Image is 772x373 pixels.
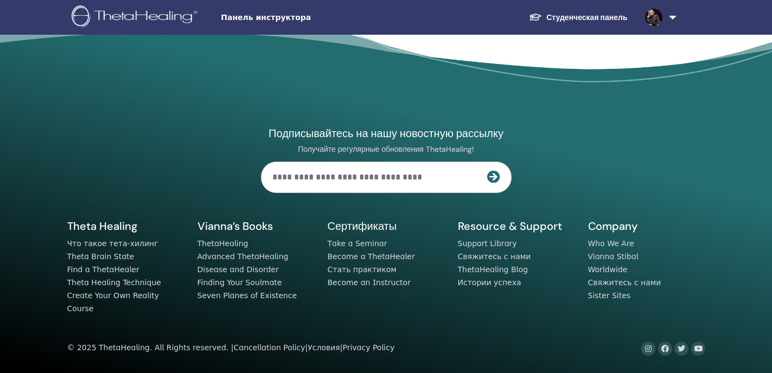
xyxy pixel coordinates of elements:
a: Cancellation Policy [233,343,305,352]
a: Advanced ThetaHealing [197,252,289,261]
h5: Company [588,219,705,233]
a: Create Your Own Reality Course [67,291,159,313]
a: Свяжитесь с нами [588,278,661,287]
a: Vianna Stibal [588,252,639,261]
a: ThetaHealing [197,239,248,248]
img: logo.png [72,5,201,30]
a: Истории успеха [458,278,521,287]
span: Панель инструктора [221,12,384,23]
a: ThetaHealing Blog [458,265,528,274]
h4: Подписывайтесь на нашу новостную рассылку [261,126,512,140]
a: Worldwide [588,265,628,274]
h5: Theta Healing [67,219,184,233]
a: Условия [308,343,340,352]
a: Disease and Disorder [197,265,279,274]
a: Support Library [458,239,517,248]
p: Получайте регулярные обновления ThetaHealing! [261,144,512,154]
div: © 2025 ThetaHealing. All Rights reserved. | | | [67,342,395,355]
a: Find a ThetaHealer [67,265,139,274]
img: default.jpg [645,9,662,26]
a: Theta Healing Technique [67,278,161,287]
a: Свяжитесь с нами [458,252,531,261]
a: Sister Sites [588,291,631,300]
img: graduation-cap-white.svg [529,12,542,22]
a: Студенческая панель [520,8,636,28]
a: Finding Your Soulmate [197,278,282,287]
a: Privacy Policy [342,343,394,352]
a: Что такое тета-хилинг [67,239,158,248]
h5: Сертификаты [328,219,445,233]
h5: Resource & Support [458,219,575,233]
a: Seven Planes of Existence [197,291,297,300]
a: Who We Are [588,239,634,248]
a: Theta Brain State [67,252,135,261]
a: Стать практиком [328,265,397,274]
a: Become an Instructor [328,278,411,287]
h5: Vianna’s Books [197,219,315,233]
a: Take a Seminar [328,239,387,248]
a: Become a ThetaHealer [328,252,415,261]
